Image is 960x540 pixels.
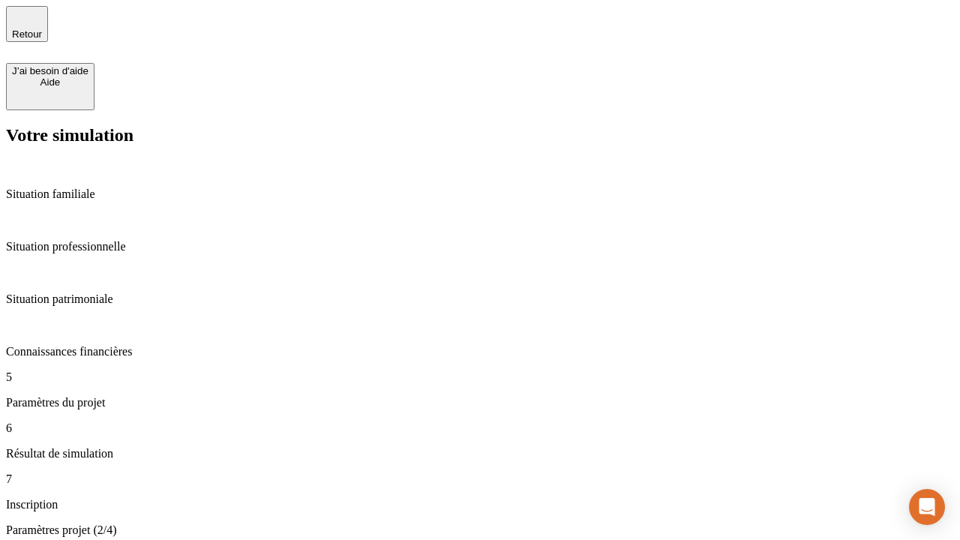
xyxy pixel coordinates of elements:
span: Retour [12,28,42,40]
p: Situation familiale [6,187,954,201]
p: 5 [6,370,954,384]
button: Retour [6,6,48,42]
p: Situation patrimoniale [6,292,954,306]
p: Inscription [6,498,954,511]
p: 6 [6,421,954,435]
div: J’ai besoin d'aide [12,65,88,76]
div: Open Intercom Messenger [909,489,945,525]
p: 7 [6,472,954,486]
p: Situation professionnelle [6,240,954,253]
p: Connaissances financières [6,345,954,358]
p: Résultat de simulation [6,447,954,460]
button: J’ai besoin d'aideAide [6,63,94,110]
h2: Votre simulation [6,125,954,145]
p: Paramètres du projet [6,396,954,409]
p: Paramètres projet (2/4) [6,523,954,537]
div: Aide [12,76,88,88]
